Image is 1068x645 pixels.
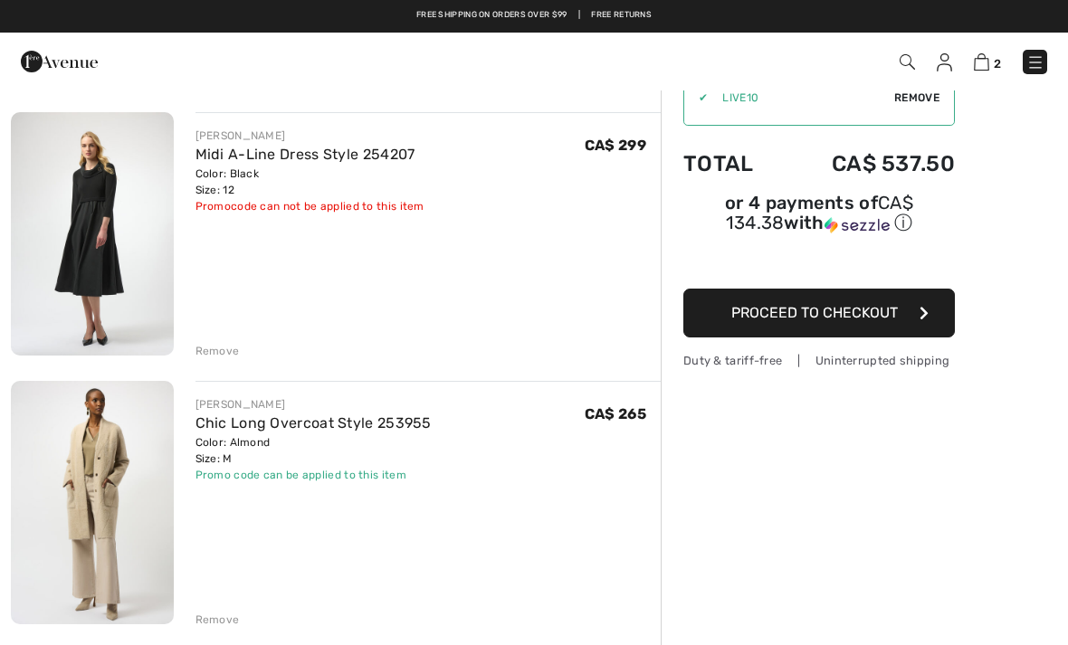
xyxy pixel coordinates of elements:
span: 2 [994,57,1001,71]
span: | [578,9,580,22]
div: Remove [195,343,240,359]
iframe: PayPal-paypal [683,242,955,282]
div: [PERSON_NAME] [195,396,432,413]
a: 1ère Avenue [21,52,98,69]
div: Remove [195,612,240,628]
img: 1ère Avenue [21,43,98,80]
td: CA$ 537.50 [782,133,955,194]
a: Free shipping on orders over $99 [416,9,567,22]
span: Proceed to Checkout [731,304,898,321]
div: ✔ [684,90,708,106]
span: CA$ 299 [585,137,646,154]
span: CA$ 134.38 [726,192,913,233]
a: Chic Long Overcoat Style 253955 [195,414,432,432]
div: [PERSON_NAME] [195,128,424,144]
div: or 4 payments of with [683,194,955,235]
a: Midi A-Line Dress Style 254207 [195,146,415,163]
img: Midi A-Line Dress Style 254207 [11,112,174,356]
img: My Info [937,53,952,71]
img: Chic Long Overcoat Style 253955 [11,381,174,624]
td: Total [683,133,782,194]
img: Sezzle [825,217,890,233]
span: CA$ 265 [585,405,646,422]
img: Shopping Bag [974,53,989,71]
button: Proceed to Checkout [683,289,955,337]
div: Promocode can not be applied to this item [195,198,424,214]
div: Duty & tariff-free | Uninterrupted shipping [683,352,955,369]
a: 2 [974,51,1001,72]
div: or 4 payments ofCA$ 134.38withSezzle Click to learn more about Sezzle [683,194,955,242]
div: Color: Almond Size: M [195,434,432,467]
a: Free Returns [591,9,652,22]
div: Promo code can be applied to this item [195,467,432,483]
img: Menu [1026,53,1044,71]
input: Promo code [708,71,894,125]
span: Remove [894,90,939,106]
img: Search [900,54,915,70]
div: Color: Black Size: 12 [195,166,424,198]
